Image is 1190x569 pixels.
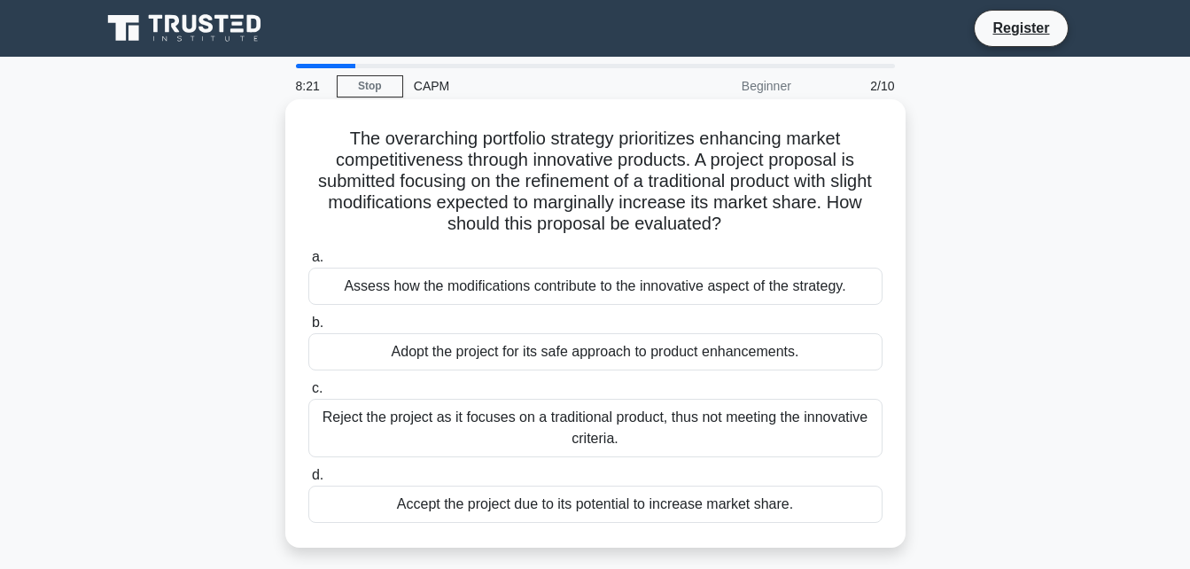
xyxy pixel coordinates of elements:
[308,486,883,523] div: Accept the project due to its potential to increase market share.
[312,315,323,330] span: b.
[308,268,883,305] div: Assess how the modifications contribute to the innovative aspect of the strategy.
[403,68,647,104] div: CAPM
[312,467,323,482] span: d.
[312,380,323,395] span: c.
[312,249,323,264] span: a.
[982,17,1060,39] a: Register
[647,68,802,104] div: Beginner
[285,68,337,104] div: 8:21
[308,399,883,457] div: Reject the project as it focuses on a traditional product, thus not meeting the innovative criteria.
[307,128,884,236] h5: The overarching portfolio strategy prioritizes enhancing market competitiveness through innovativ...
[337,75,403,97] a: Stop
[308,333,883,370] div: Adopt the project for its safe approach to product enhancements.
[802,68,906,104] div: 2/10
